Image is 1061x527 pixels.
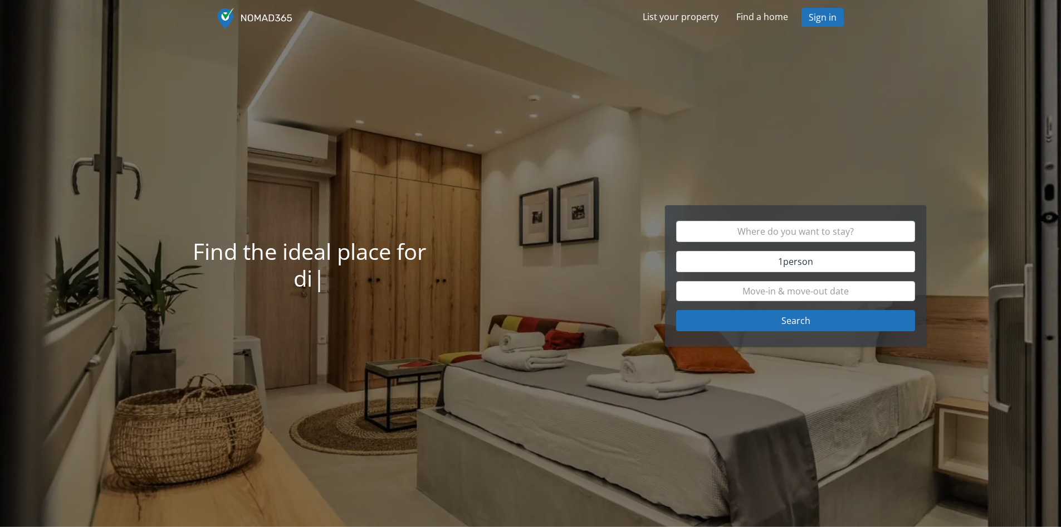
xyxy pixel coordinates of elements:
span: 1 [778,255,813,268]
img: Tourmie Stay logo white [217,7,292,28]
a: List your property [634,6,727,28]
span: | [313,263,325,293]
button: 1person [676,251,915,272]
span: person [783,255,813,268]
button: Search [676,310,915,331]
a: Find a home [727,6,797,28]
input: Where do you want to stay? [676,221,915,242]
span: d i [294,263,312,293]
h1: Find the ideal place for [92,238,526,292]
a: Sign in [801,8,844,27]
input: Move-in & move-out date [676,281,915,301]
